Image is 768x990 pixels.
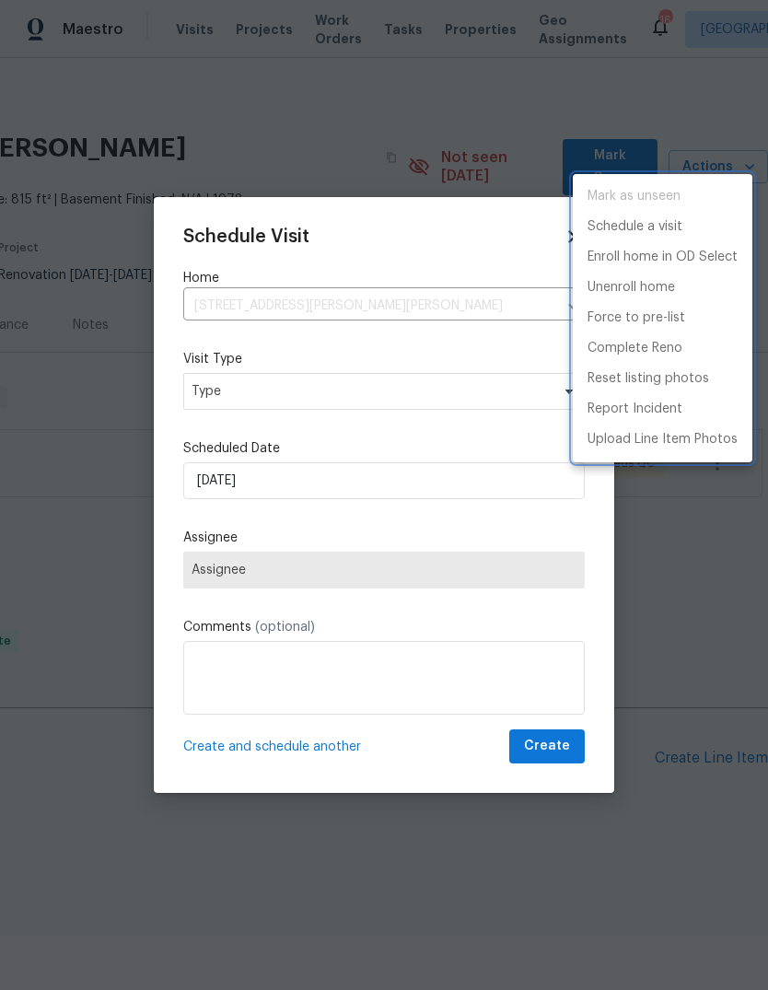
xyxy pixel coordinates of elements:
p: Report Incident [588,400,682,419]
p: Complete Reno [588,339,682,358]
p: Unenroll home [588,278,675,297]
p: Reset listing photos [588,369,709,389]
p: Force to pre-list [588,309,685,328]
p: Schedule a visit [588,217,682,237]
p: Enroll home in OD Select [588,248,738,267]
p: Upload Line Item Photos [588,430,738,449]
